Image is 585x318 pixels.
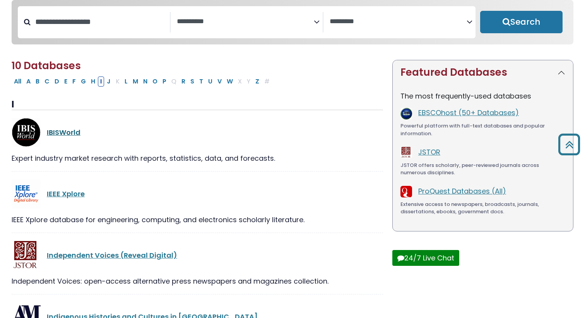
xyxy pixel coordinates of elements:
button: Filter Results S [188,77,197,87]
span: 10 Databases [12,59,81,73]
div: Independent Voices: open-access alternative press newspapers and magazines collection. [12,276,383,286]
button: Filter Results B [33,77,42,87]
button: Filter Results O [150,77,160,87]
a: ProQuest Databases (All) [418,186,506,196]
a: IBISWorld [47,128,80,137]
button: Filter Results W [224,77,235,87]
button: 24/7 Live Chat [392,250,459,266]
button: Filter Results T [197,77,205,87]
a: EBSCOhost (50+ Databases) [418,108,519,117]
div: Expert industry market research with reports, statistics, data, and forecasts. [12,153,383,163]
button: Filter Results L [122,77,130,87]
p: The most frequently-used databases [400,91,565,101]
textarea: Search [177,18,314,26]
button: Filter Results C [42,77,52,87]
button: Filter Results U [206,77,215,87]
button: Filter Results A [24,77,33,87]
input: Search database by title or keyword [31,15,170,28]
button: All [12,77,24,87]
a: IEEE Xplore [47,189,85,199]
a: Independent Voices (Reveal Digital) [47,250,177,260]
button: Featured Databases [393,60,573,85]
button: Filter Results V [215,77,224,87]
div: JSTOR offers scholarly, peer-reviewed journals across numerous disciplines. [400,162,565,177]
div: Powerful platform with full-text databases and popular information. [400,122,565,137]
button: Filter Results P [160,77,169,87]
button: Filter Results G [79,77,88,87]
div: Extensive access to newspapers, broadcasts, journals, dissertations, ebooks, government docs. [400,201,565,216]
button: Filter Results N [141,77,150,87]
a: Back to Top [555,137,583,151]
button: Submit for Search Results [480,11,563,33]
button: Filter Results D [52,77,62,87]
button: Filter Results J [104,77,113,87]
h3: I [12,99,383,111]
button: Filter Results Z [253,77,262,87]
button: Filter Results M [130,77,140,87]
a: JSTOR [418,147,440,157]
button: Filter Results I [98,77,104,87]
button: Filter Results R [179,77,188,87]
div: IEEE Xplore database for engineering, computing, and electronics scholarly literature. [12,214,383,225]
button: Filter Results E [62,77,70,87]
div: Alpha-list to filter by first letter of database name [12,76,273,86]
textarea: Search [330,18,467,26]
button: Filter Results H [89,77,97,87]
button: Filter Results F [70,77,78,87]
